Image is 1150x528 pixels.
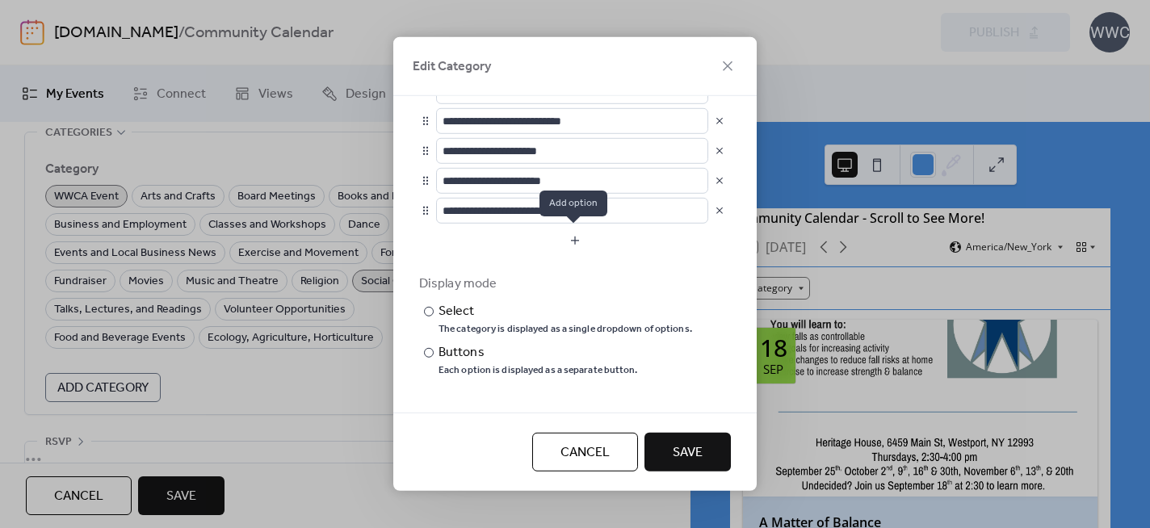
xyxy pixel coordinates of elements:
div: Buttons [439,343,635,362]
span: Save [673,443,703,463]
div: Select [439,302,689,321]
div: The category is displayed as a single dropdown of options. [439,323,692,336]
div: Each option is displayed as a separate button. [439,364,638,377]
div: Display mode [419,274,728,294]
button: Cancel [532,433,638,471]
span: Add option [539,191,607,216]
button: Save [644,433,731,471]
span: Cancel [560,443,610,463]
span: Edit Category [413,57,491,77]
